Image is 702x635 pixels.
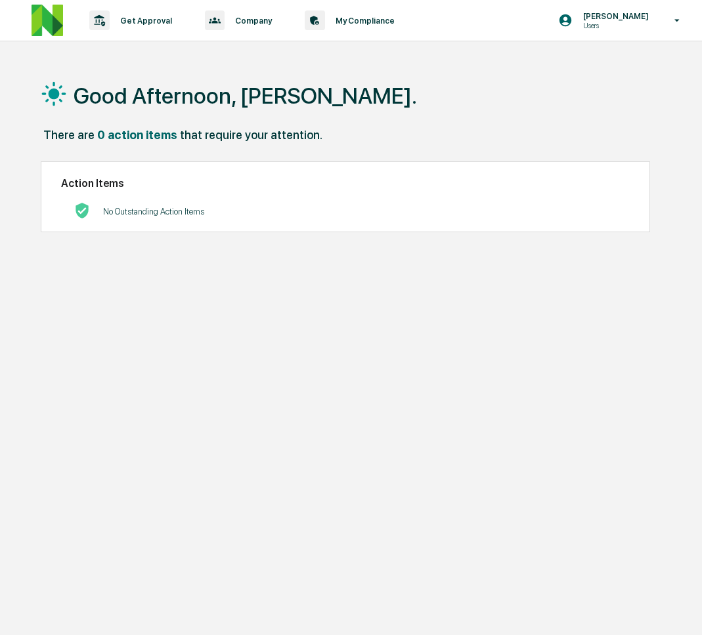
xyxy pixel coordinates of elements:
h1: Good Afternoon, [PERSON_NAME]. [74,83,417,109]
img: No Actions logo [74,203,90,218]
iframe: Open customer support [660,592,695,627]
h2: Action Items [61,177,630,190]
p: Company [225,16,278,26]
div: There are [43,128,95,142]
p: No Outstanding Action Items [103,207,204,216]
div: that require your attention. [180,128,322,142]
p: [PERSON_NAME] [573,11,655,21]
img: logo [32,5,63,36]
p: My Compliance [325,16,401,26]
div: 0 action items [97,128,177,142]
p: Users [573,21,655,30]
p: Get Approval [110,16,179,26]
